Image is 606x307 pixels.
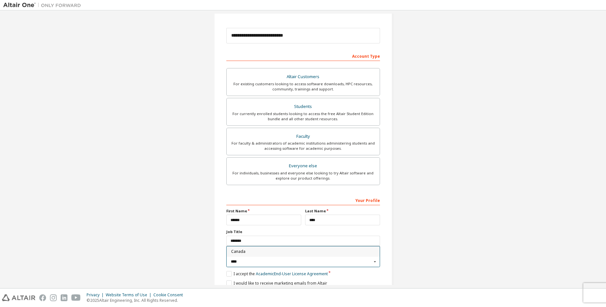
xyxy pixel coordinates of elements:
div: Cookie Consent [153,292,187,298]
img: facebook.svg [39,294,46,301]
div: Altair Customers [231,72,376,81]
div: Privacy [87,292,106,298]
label: First Name [226,208,301,214]
img: instagram.svg [50,294,57,301]
a: Academic End-User License Agreement [256,271,328,277]
img: altair_logo.svg [2,294,35,301]
div: Your Profile [226,195,380,205]
label: Job Title [226,229,380,234]
img: Altair One [3,2,84,8]
div: Website Terms of Use [106,292,153,298]
label: I accept the [226,271,328,277]
span: Canada [231,250,375,254]
label: I would like to receive marketing emails from Altair [226,280,327,286]
div: For faculty & administrators of academic institutions administering students and accessing softwa... [231,141,376,151]
p: © 2025 Altair Engineering, Inc. All Rights Reserved. [87,298,187,303]
div: For currently enrolled students looking to access the free Altair Student Edition bundle and all ... [231,111,376,122]
div: Account Type [226,51,380,61]
div: Students [231,102,376,111]
div: For existing customers looking to access software downloads, HPC resources, community, trainings ... [231,81,376,92]
div: Everyone else [231,161,376,171]
img: linkedin.svg [61,294,67,301]
img: youtube.svg [71,294,81,301]
div: Faculty [231,132,376,141]
label: Last Name [305,208,380,214]
div: For individuals, businesses and everyone else looking to try Altair software and explore our prod... [231,171,376,181]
